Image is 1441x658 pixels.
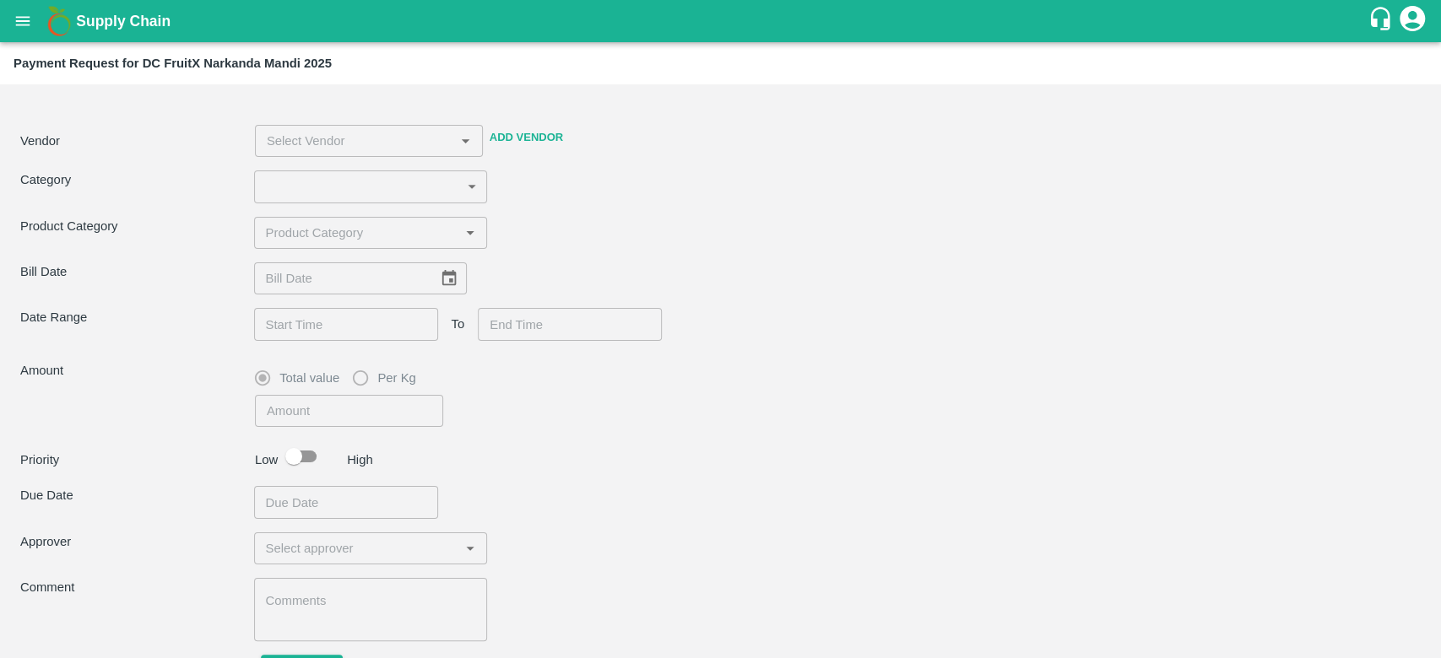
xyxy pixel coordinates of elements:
[20,361,248,380] p: Amount
[377,369,415,387] span: Per Kg
[259,222,455,244] input: Product Category
[20,532,254,551] p: Approver
[20,486,254,504] p: Due Date
[347,450,373,469] p: High
[14,57,332,70] b: Payment Request for DC FruitX Narkanda Mandi 2025
[20,217,254,235] p: Product Category
[279,369,339,387] span: Total value
[1397,3,1427,39] div: account of current user
[259,537,455,559] input: Select approver
[255,361,430,395] div: payment_amount_type
[20,578,254,596] p: Comment
[20,262,254,281] p: Bill Date
[454,130,476,152] button: Open
[255,395,444,427] input: Amount
[20,450,248,469] p: Priority
[20,132,248,150] p: Vendor
[42,4,76,38] img: logo
[76,9,1368,33] a: Supply Chain
[3,2,42,40] button: open drawer
[433,262,465,294] button: Choose date
[254,486,426,518] input: Choose date
[254,308,426,340] input: Choose date
[459,537,481,559] button: Open
[20,170,254,189] p: Category
[478,308,650,340] input: Choose date
[255,450,278,469] p: Low
[254,262,426,294] input: Bill Date
[459,222,481,244] button: Open
[452,315,465,333] span: To
[20,308,254,326] p: Date Range
[260,130,428,152] input: Select Vendor
[483,123,570,153] button: Add Vendor
[76,13,171,30] b: Supply Chain
[1368,6,1397,36] div: customer-support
